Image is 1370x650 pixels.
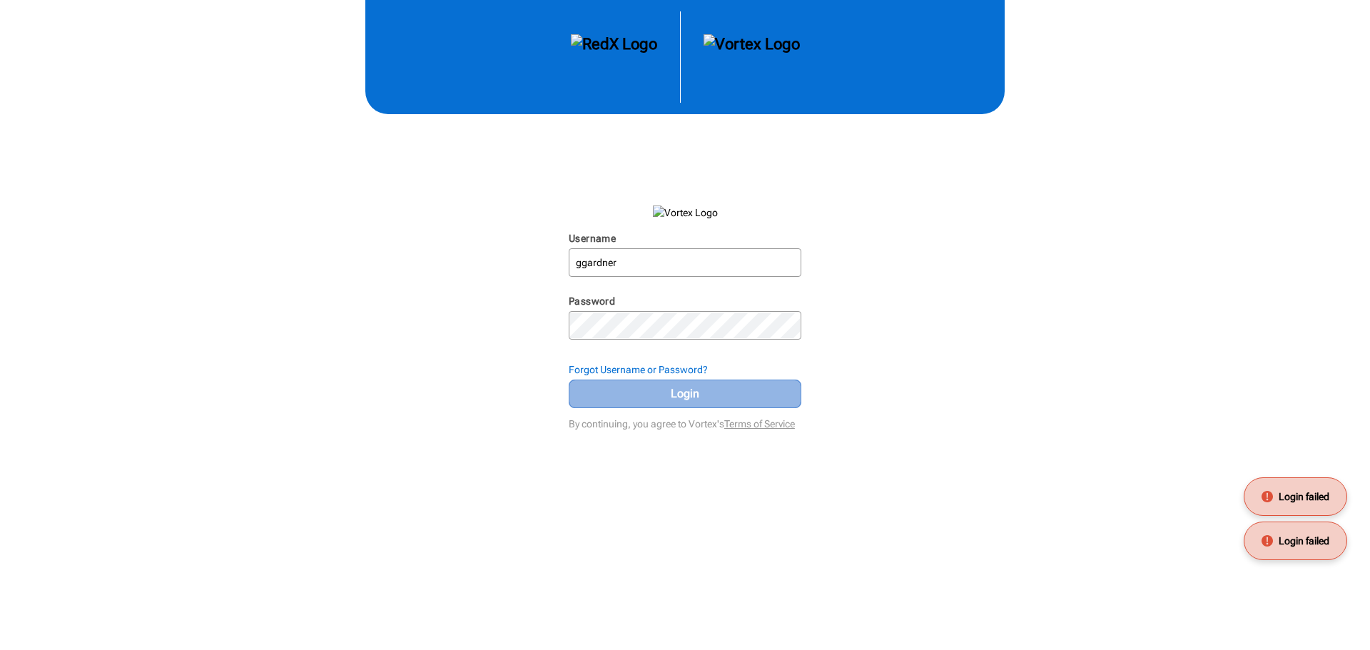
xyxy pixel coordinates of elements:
[653,205,718,220] img: Vortex Logo
[569,233,616,244] label: Username
[571,34,657,80] img: RedX Logo
[724,418,795,430] a: Terms of Service
[569,364,708,375] strong: Forgot Username or Password?
[569,380,801,408] button: Login
[569,411,801,431] div: By continuing, you agree to Vortex's
[1279,489,1329,504] span: Login failed
[1279,534,1329,548] span: Login failed
[704,34,800,80] img: Vortex Logo
[587,385,783,402] span: Login
[569,295,615,307] label: Password
[569,362,801,377] div: Forgot Username or Password?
